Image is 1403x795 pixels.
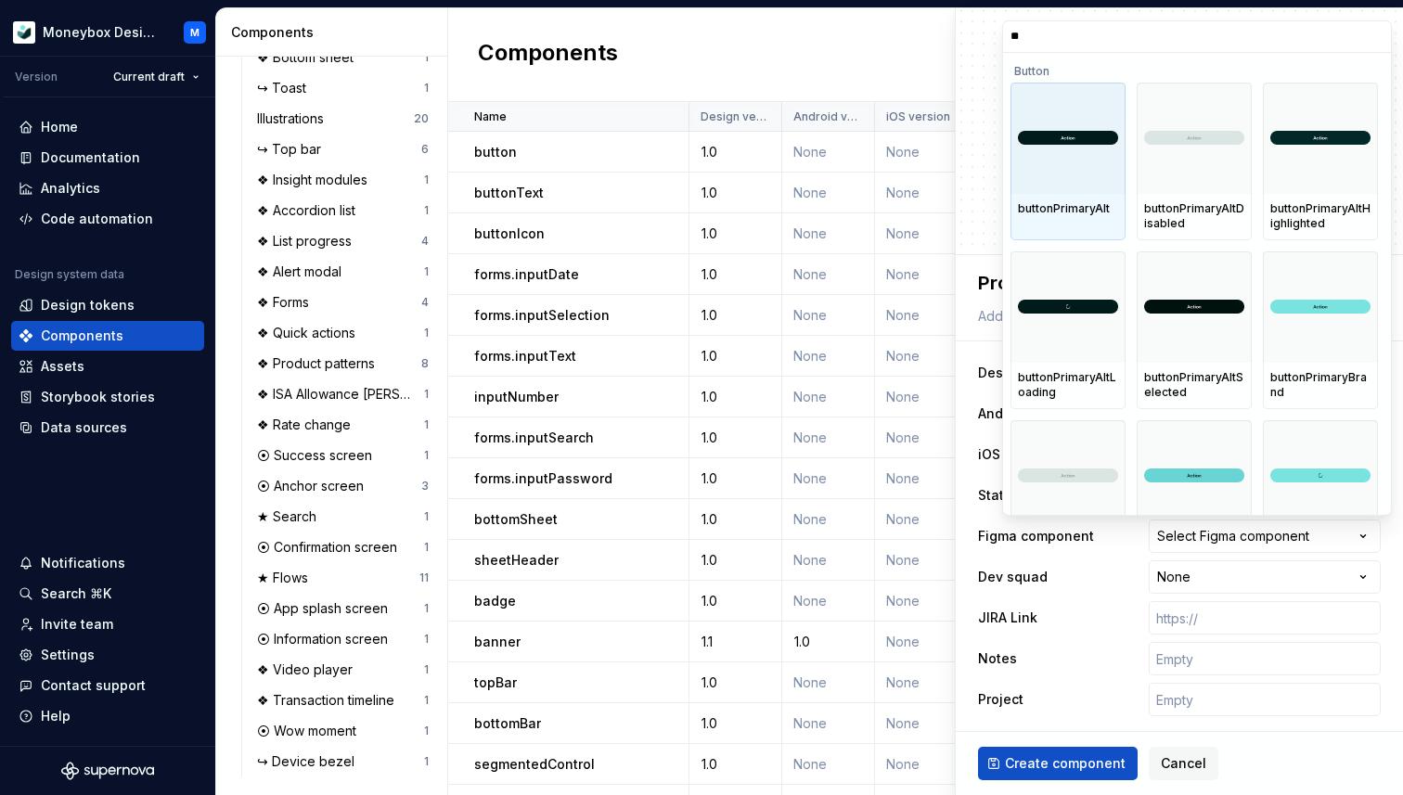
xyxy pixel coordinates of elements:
[1010,53,1378,83] div: Button
[1144,370,1244,400] div: buttonPrimaryAltSelected
[1144,201,1244,231] div: buttonPrimaryAltDisabled
[1018,201,1118,216] div: buttonPrimaryAlt
[1270,370,1371,400] div: buttonPrimaryBrand
[1270,201,1371,231] div: buttonPrimaryAltHighlighted
[1018,370,1118,400] div: buttonPrimaryAltLoading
